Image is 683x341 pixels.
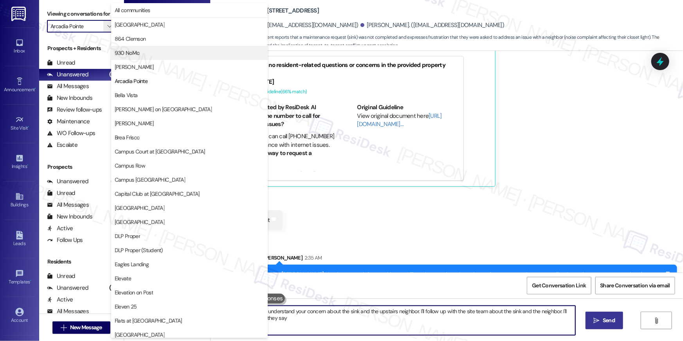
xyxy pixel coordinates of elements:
a: Leads [4,229,35,250]
div: Unanswered [47,284,88,292]
span: Eleven 25 [115,303,137,310]
div: 2:35 AM [303,254,322,262]
span: [GEOGRAPHIC_DATA] [115,21,164,29]
i:  [594,318,600,324]
i:  [61,325,67,331]
textarea: To enrich screen reader interactions, please activate Accessibility in Grammarly extension settings [222,306,575,335]
b: FAQs generated by ResiDesk AI [234,103,316,111]
div: Prospects + Residents [39,44,124,52]
span: Arcadia Pointe [115,77,148,85]
a: Insights • [4,152,35,173]
li: Yes, residents can text "On It" to 266278 to get a representative to call them. [242,170,335,195]
span: [PERSON_NAME] [115,119,154,127]
span: Elevate [115,274,131,282]
span: • [28,124,29,130]
input: All communities [50,20,103,32]
div: Unread [47,59,75,67]
div: Prospects [39,163,124,171]
span: 930 NoMo [115,49,139,57]
span: [GEOGRAPHIC_DATA] [115,331,164,339]
span: Bella Vista [115,91,137,99]
div: New Inbounds [47,213,92,221]
span: • [27,162,28,168]
span: Send [603,316,615,325]
span: : The resident reports that a maintenance request (sink) was not completed and expresses frustrat... [214,33,683,50]
div: Created [DATE] [234,78,458,86]
span: [GEOGRAPHIC_DATA] [115,204,164,212]
span: Eagles Landing [115,260,149,268]
span: [PERSON_NAME] [115,63,154,71]
div: Review follow-ups [47,106,102,114]
span: • [35,86,36,91]
li: Is there a way to request a callback? [242,149,335,166]
div: WO Follow-ups [47,129,95,137]
span: • [30,278,31,283]
button: Send [586,312,624,329]
div: All Messages [47,201,89,209]
span: Share Conversation via email [600,281,670,290]
div: Unread [47,272,75,280]
div: Unanswered [47,177,88,186]
div: [PERSON_NAME]. ([EMAIL_ADDRESS][DOMAIN_NAME]) [214,21,359,29]
div: All Messages [47,82,89,90]
span: New Message [70,323,102,332]
span: DLP Proper [115,232,140,240]
span: Capital Club at [GEOGRAPHIC_DATA] [115,190,200,198]
span: [PERSON_NAME] on [GEOGRAPHIC_DATA] [115,105,212,113]
a: Site Visit • [4,113,35,134]
div: Unanswered [47,70,88,79]
span: Campus [GEOGRAPHIC_DATA] [115,176,185,184]
div: (136) [107,282,124,294]
li: Residents can call [PHONE_NUMBER] for assistance with internet issues. [242,132,335,149]
div: Account level guideline ( 66 % match) [234,88,458,96]
img: ResiDesk Logo [11,7,27,21]
a: Buildings [4,190,35,211]
div: Maintenance [47,117,90,126]
div: Hey [PERSON_NAME], thanks so much for reaching out! Though sometimes I send out a few automated m... [270,271,665,296]
div: (156) [107,69,124,81]
div: Escalate [47,141,77,149]
span: 864 Clemson [115,35,146,43]
div: Active [47,224,73,233]
div: New Inbounds [47,94,92,102]
i:  [654,318,660,324]
div: All Messages [47,307,89,316]
button: Get Conversation Link [527,277,591,294]
span: Get Conversation Link [532,281,586,290]
div: View original document here [357,112,458,129]
span: DLP Proper (Student) [115,246,163,254]
label: Viewing conversations for [47,8,116,20]
div: Is this AI or what [229,216,270,224]
div: Active [47,296,73,304]
li: What is the number to call for internet issues? [242,112,335,129]
span: Brea Frisco [115,134,139,141]
div: There are no resident-related questions or concerns in the provided property document. [234,61,458,78]
a: Account [4,305,35,327]
button: Share Conversation via email [595,277,675,294]
button: New Message [52,321,110,334]
div: [PERSON_NAME] [264,254,677,265]
span: Campus Court at [GEOGRAPHIC_DATA] [115,148,205,155]
span: Flats at [GEOGRAPHIC_DATA] [115,317,182,325]
a: [URL][DOMAIN_NAME]… [357,112,442,128]
b: Original Guideline [357,103,404,111]
span: [GEOGRAPHIC_DATA] [115,218,164,226]
span: Elevation on Post [115,289,153,296]
i:  [107,23,112,29]
a: Inbox [4,36,35,57]
div: (20) [109,175,124,188]
a: Templates • [4,267,35,288]
div: [PERSON_NAME]. ([EMAIL_ADDRESS][DOMAIN_NAME]) [360,21,505,29]
span: All communities [115,6,150,14]
div: Residents [39,258,124,266]
div: Unread [47,189,75,197]
span: Campus Row [115,162,145,170]
div: Follow Ups [47,236,83,244]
